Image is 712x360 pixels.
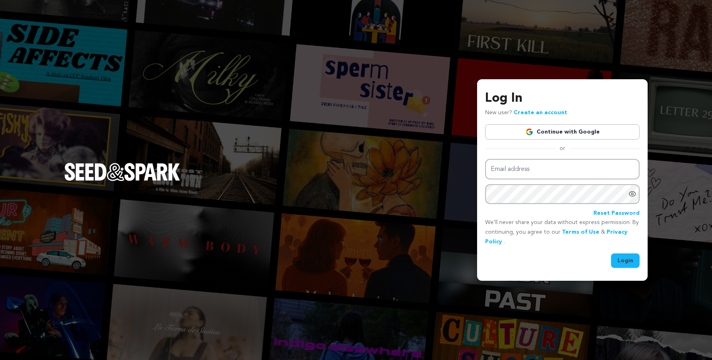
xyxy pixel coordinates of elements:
a: Terms of Use [562,229,599,235]
p: We’ll never share your data without express permission. By continuing, you agree to our & . [485,218,640,247]
a: Seed&Spark Homepage [64,163,180,197]
a: Reset Password [593,209,640,218]
img: Seed&Spark Logo [64,163,180,181]
button: Login [611,253,640,268]
h3: Log In [485,89,640,108]
a: Privacy Policy [485,229,628,245]
span: or [555,144,570,152]
img: Google logo [525,128,533,136]
a: Continue with Google [485,124,640,140]
input: Email address [485,159,640,179]
a: Create an account [514,110,567,115]
p: New user? [485,108,567,118]
a: Show password as plain text. Warning: this will display your password on the screen. [628,190,636,198]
